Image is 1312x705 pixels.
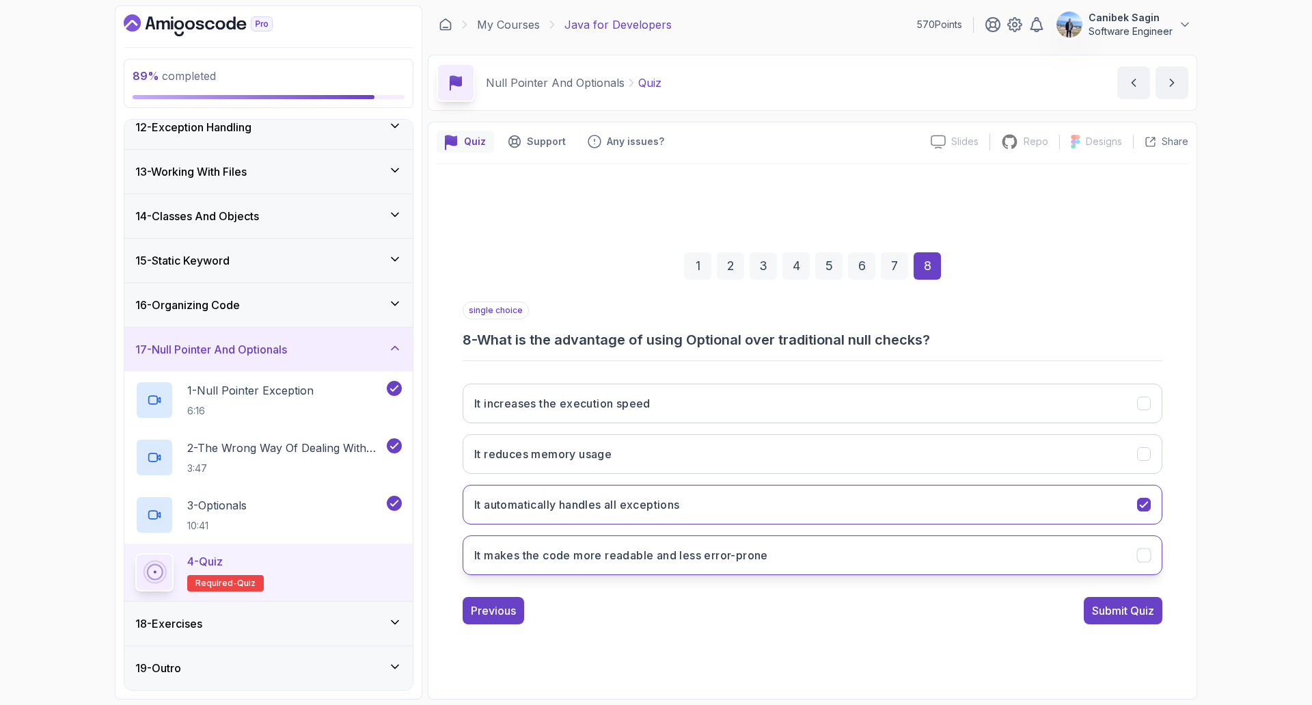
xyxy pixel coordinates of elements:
[1084,597,1162,624] button: Submit Quiz
[951,135,979,148] p: Slides
[564,16,672,33] p: Java for Developers
[1089,11,1173,25] p: Canibek Sagin
[464,135,486,148] p: Quiz
[579,131,672,152] button: Feedback button
[914,252,941,280] div: 8
[187,382,314,399] p: 1 - Null Pointer Exception
[135,660,181,676] h3: 19 - Outro
[782,252,810,280] div: 4
[135,297,240,313] h3: 16 - Organizing Code
[195,578,237,589] span: Required-
[463,485,1162,524] button: It automatically handles all exceptions
[124,602,413,646] button: 18-Exercises
[135,438,402,477] button: 2-The Wrong Way Of Dealing With Null3:47
[124,646,413,690] button: 19-Outro
[135,252,230,269] h3: 15 - Static Keyword
[1024,135,1048,148] p: Repo
[187,404,314,418] p: 6:16
[463,330,1162,349] h3: 8 - What is the advantage of using Optional over traditional null checks?
[684,252,711,280] div: 1
[1156,66,1188,99] button: next content
[1162,135,1188,148] p: Share
[527,135,566,148] p: Support
[463,434,1162,474] button: It reduces memory usage
[124,150,413,194] button: 13-Working With Files
[135,163,247,180] h3: 13 - Working With Files
[237,578,256,589] span: quiz
[638,75,661,91] p: Quiz
[463,302,529,319] p: single choice
[500,131,574,152] button: Support button
[750,252,777,280] div: 3
[135,615,202,632] h3: 18 - Exercises
[815,252,843,280] div: 5
[1117,66,1150,99] button: previous content
[437,131,494,152] button: quiz button
[133,69,216,83] span: completed
[1056,11,1192,38] button: user profile imageCanibek SaginSoftware Engineer
[135,496,402,534] button: 3-Optionals10:41
[486,75,625,91] p: Null Pointer And Optionals
[124,283,413,327] button: 16-Organizing Code
[463,535,1162,575] button: It makes the code more readable and less error-prone
[133,69,159,83] span: 89 %
[471,602,516,619] div: Previous
[124,14,304,36] a: Dashboard
[474,395,651,412] h3: It increases the execution speed
[187,553,223,570] p: 4 - Quiz
[439,18,452,31] a: Dashboard
[135,553,402,591] button: 4-QuizRequired-quiz
[135,119,251,135] h3: 12 - Exception Handling
[1133,135,1188,148] button: Share
[124,239,413,282] button: 15-Static Keyword
[474,547,768,563] h3: It makes the code more readable and less error-prone
[187,497,247,514] p: 3 - Optionals
[607,135,664,148] p: Any issues?
[463,597,524,624] button: Previous
[135,341,287,358] h3: 17 - Null Pointer And Optionals
[717,252,744,280] div: 2
[917,18,962,31] p: 570 Points
[187,462,384,475] p: 3:47
[124,328,413,371] button: 17-Null Pointer And Optionals
[1086,135,1122,148] p: Designs
[477,16,540,33] a: My Courses
[124,105,413,149] button: 12-Exception Handling
[1056,12,1082,38] img: user profile image
[474,496,680,513] h3: It automatically handles all exceptions
[187,519,247,533] p: 10:41
[1092,602,1154,619] div: Submit Quiz
[1089,25,1173,38] p: Software Engineer
[474,446,612,462] h3: It reduces memory usage
[124,194,413,238] button: 14-Classes And Objects
[187,440,384,456] p: 2 - The Wrong Way Of Dealing With Null
[463,384,1162,423] button: It increases the execution speed
[881,252,908,280] div: 7
[135,381,402,419] button: 1-Null Pointer Exception6:16
[848,252,875,280] div: 6
[135,208,259,224] h3: 14 - Classes And Objects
